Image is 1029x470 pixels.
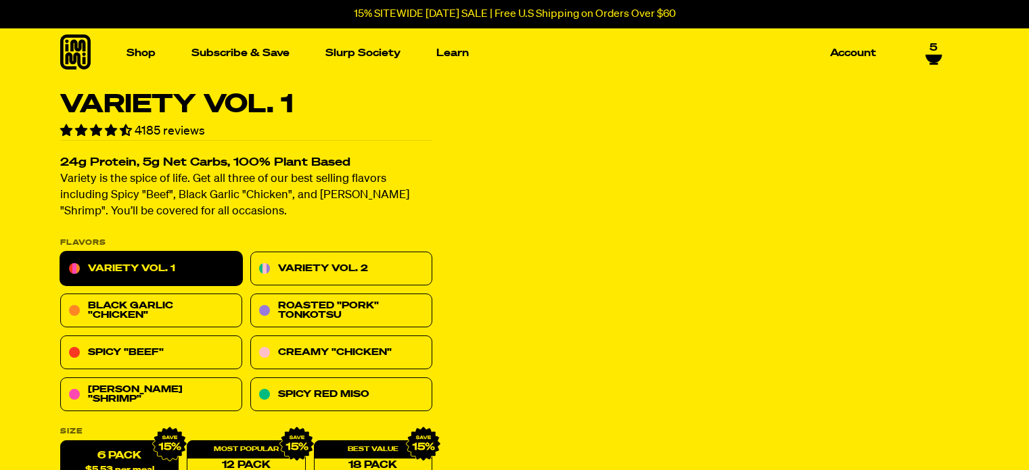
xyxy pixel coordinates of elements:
[405,427,440,462] img: IMG_9632.png
[60,172,432,220] p: Variety is the spice of life. Get all three of our best selling flavors including Spicy "Beef", B...
[121,43,161,64] a: Shop
[320,43,406,64] a: Slurp Society
[60,252,242,286] a: Variety Vol. 1
[60,125,135,137] span: 4.55 stars
[60,92,432,118] h1: Variety Vol. 1
[925,42,942,65] a: 5
[930,42,938,54] span: 5
[279,427,314,462] img: IMG_9632.png
[60,294,242,328] a: Black Garlic "Chicken"
[825,43,882,64] a: Account
[121,28,882,78] nav: Main navigation
[60,336,242,370] a: Spicy "Beef"
[152,427,187,462] img: IMG_9632.png
[186,43,295,64] a: Subscribe & Save
[250,378,432,412] a: Spicy Red Miso
[60,239,432,247] p: Flavors
[60,428,432,436] label: Size
[354,8,676,20] p: 15% SITEWIDE [DATE] SALE | Free U.S Shipping on Orders Over $60
[250,294,432,328] a: Roasted "Pork" Tonkotsu
[60,378,242,412] a: [PERSON_NAME] "Shrimp"
[250,336,432,370] a: Creamy "Chicken"
[60,158,432,169] h2: 24g Protein, 5g Net Carbs, 100% Plant Based
[135,125,205,137] span: 4185 reviews
[431,43,474,64] a: Learn
[250,252,432,286] a: Variety Vol. 2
